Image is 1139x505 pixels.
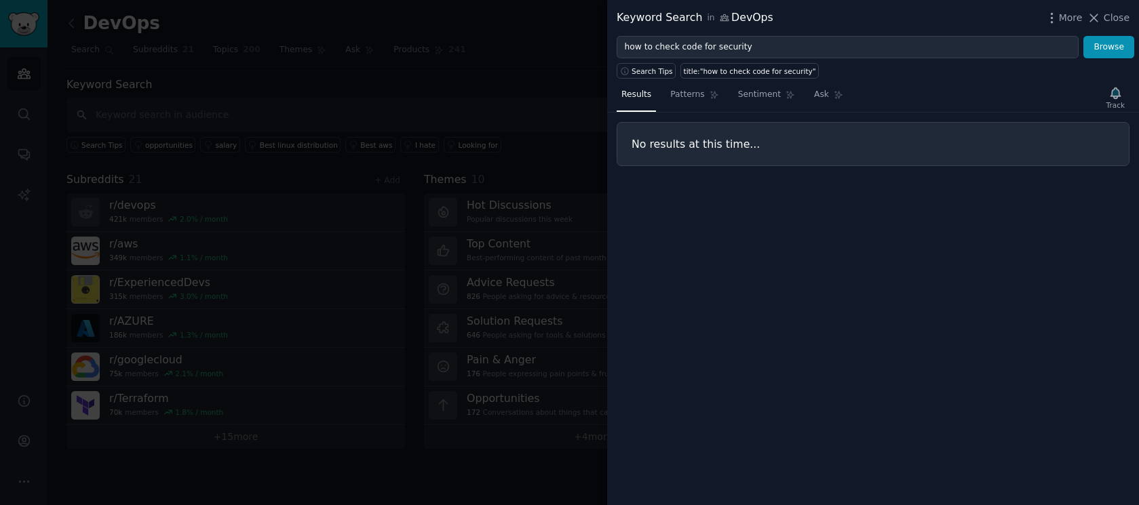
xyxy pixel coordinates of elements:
a: Sentiment [733,84,800,112]
button: Browse [1083,36,1134,59]
span: Results [621,89,651,101]
div: Keyword Search DevOps [617,9,773,26]
button: Search Tips [617,63,676,79]
a: Patterns [665,84,723,112]
button: Close [1087,11,1130,25]
button: More [1045,11,1083,25]
span: Sentiment [738,89,781,101]
span: Close [1104,11,1130,25]
a: Results [617,84,656,112]
span: Ask [814,89,829,101]
span: More [1059,11,1083,25]
h3: No results at this time... [632,137,1115,151]
a: Ask [809,84,848,112]
input: Try a keyword related to your business [617,36,1079,59]
div: title:"how to check code for security" [684,66,816,76]
span: in [707,12,714,24]
span: Patterns [670,89,704,101]
span: Search Tips [632,66,673,76]
a: title:"how to check code for security" [680,63,819,79]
